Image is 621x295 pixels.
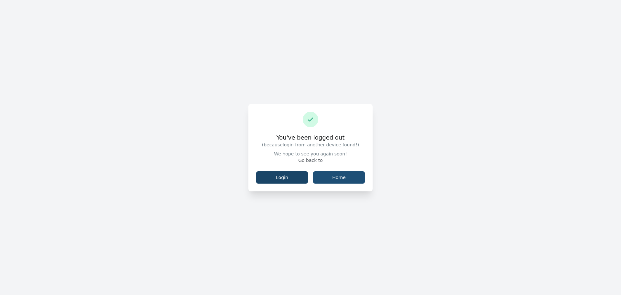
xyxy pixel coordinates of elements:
a: Home [313,171,365,184]
p: Go back to [256,157,365,164]
p: (because login from another device found! ) [256,142,365,148]
a: Login [256,171,308,184]
p: We hope to see you again soon! [256,151,365,157]
h3: You've been logged out [256,134,365,142]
